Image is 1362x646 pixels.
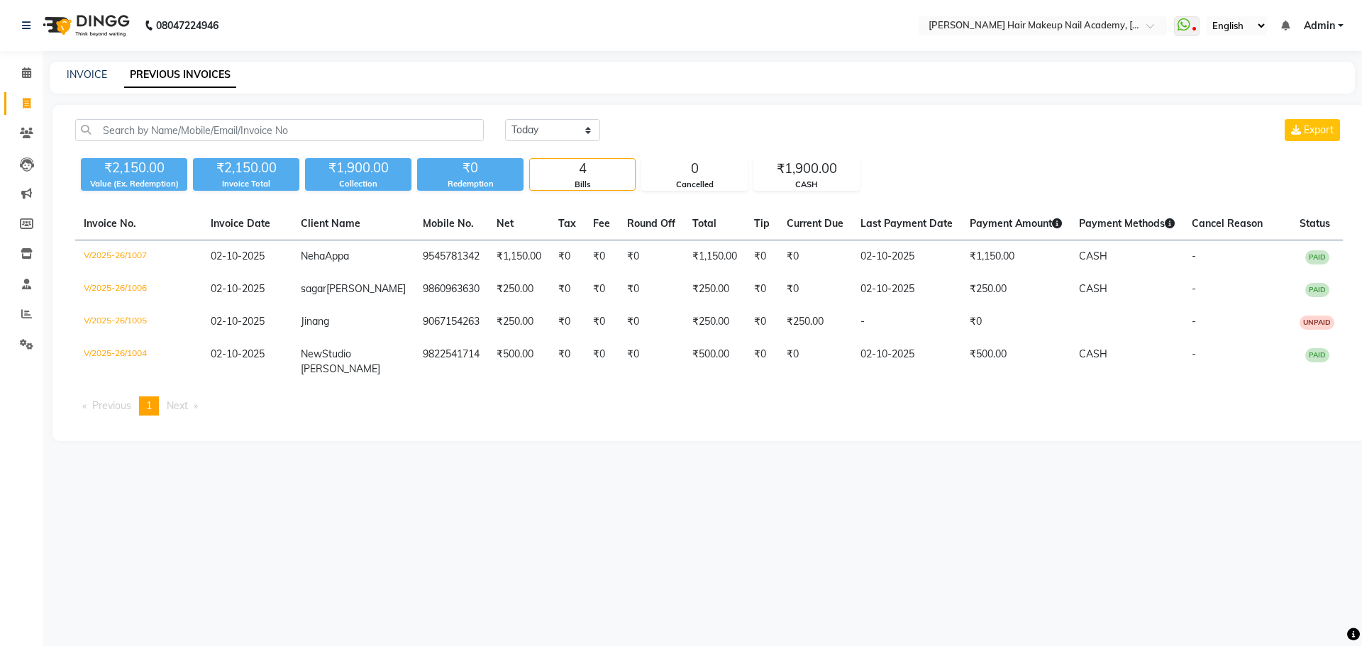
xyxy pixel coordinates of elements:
[1192,282,1196,295] span: -
[92,399,131,412] span: Previous
[684,338,746,385] td: ₹500.00
[619,273,684,306] td: ₹0
[746,338,778,385] td: ₹0
[414,273,488,306] td: 9860963630
[558,217,576,230] span: Tax
[642,179,747,191] div: Cancelled
[75,338,202,385] td: V/2025-26/1004
[754,217,770,230] span: Tip
[497,217,514,230] span: Net
[585,273,619,306] td: ₹0
[852,338,961,385] td: 02-10-2025
[970,217,1062,230] span: Payment Amount
[961,273,1070,306] td: ₹250.00
[124,62,236,88] a: PREVIOUS INVOICES
[585,240,619,274] td: ₹0
[684,273,746,306] td: ₹250.00
[746,273,778,306] td: ₹0
[325,250,349,262] span: Appa
[530,159,635,179] div: 4
[211,282,265,295] span: 02-10-2025
[75,306,202,338] td: V/2025-26/1005
[1305,283,1329,297] span: PAID
[156,6,218,45] b: 08047224946
[585,306,619,338] td: ₹0
[746,306,778,338] td: ₹0
[852,240,961,274] td: 02-10-2025
[301,347,380,375] span: Studio [PERSON_NAME]
[211,217,270,230] span: Invoice Date
[1079,217,1175,230] span: Payment Methods
[961,338,1070,385] td: ₹500.00
[593,217,610,230] span: Fee
[211,315,265,328] span: 02-10-2025
[627,217,675,230] span: Round Off
[1300,217,1330,230] span: Status
[550,338,585,385] td: ₹0
[75,396,1343,416] nav: Pagination
[1192,217,1263,230] span: Cancel Reason
[301,282,326,295] span: sagar
[684,240,746,274] td: ₹1,150.00
[75,273,202,306] td: V/2025-26/1006
[301,250,325,262] span: Neha
[1285,119,1340,141] button: Export
[488,240,550,274] td: ₹1,150.00
[1300,316,1334,330] span: UNPAID
[305,158,411,178] div: ₹1,900.00
[852,306,961,338] td: -
[619,306,684,338] td: ₹0
[550,240,585,274] td: ₹0
[301,315,329,328] span: Jinang
[860,217,953,230] span: Last Payment Date
[852,273,961,306] td: 02-10-2025
[692,217,716,230] span: Total
[1305,348,1329,362] span: PAID
[787,217,843,230] span: Current Due
[778,240,852,274] td: ₹0
[1079,282,1107,295] span: CASH
[423,217,474,230] span: Mobile No.
[417,158,524,178] div: ₹0
[961,306,1070,338] td: ₹0
[326,282,406,295] span: [PERSON_NAME]
[619,240,684,274] td: ₹0
[1192,315,1196,328] span: -
[619,338,684,385] td: ₹0
[778,338,852,385] td: ₹0
[414,240,488,274] td: 9545781342
[146,399,152,412] span: 1
[211,347,265,360] span: 02-10-2025
[84,217,136,230] span: Invoice No.
[488,306,550,338] td: ₹250.00
[746,240,778,274] td: ₹0
[81,178,187,190] div: Value (Ex. Redemption)
[193,158,299,178] div: ₹2,150.00
[1304,18,1335,33] span: Admin
[81,158,187,178] div: ₹2,150.00
[75,119,484,141] input: Search by Name/Mobile/Email/Invoice No
[305,178,411,190] div: Collection
[778,306,852,338] td: ₹250.00
[585,338,619,385] td: ₹0
[1304,123,1334,136] span: Export
[414,306,488,338] td: 9067154263
[211,250,265,262] span: 02-10-2025
[961,240,1070,274] td: ₹1,150.00
[684,306,746,338] td: ₹250.00
[36,6,133,45] img: logo
[550,306,585,338] td: ₹0
[75,240,202,274] td: V/2025-26/1007
[301,217,360,230] span: Client Name
[488,338,550,385] td: ₹500.00
[67,68,107,81] a: INVOICE
[167,399,188,412] span: Next
[1192,250,1196,262] span: -
[754,179,859,191] div: CASH
[642,159,747,179] div: 0
[550,273,585,306] td: ₹0
[754,159,859,179] div: ₹1,900.00
[530,179,635,191] div: Bills
[1192,347,1196,360] span: -
[778,273,852,306] td: ₹0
